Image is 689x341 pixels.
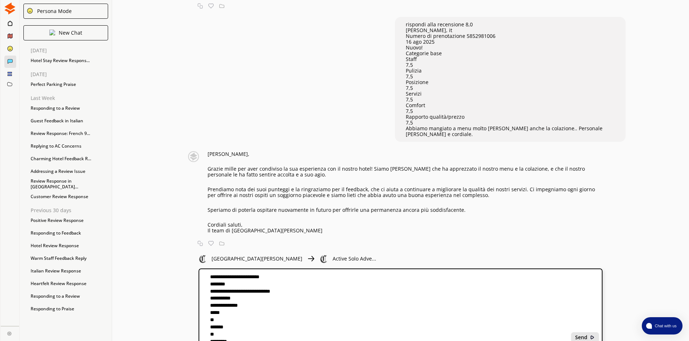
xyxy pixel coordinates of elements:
p: 7,5 [406,62,615,68]
img: Close [4,3,16,14]
p: Rapporto qualità/prezzo [406,114,615,120]
p: [PERSON_NAME], it [406,27,615,33]
p: Posizione [406,79,615,85]
div: Italian Review Response [27,266,112,276]
div: Addressing a Review Issue [27,166,112,177]
p: Active Solo Adve... [333,256,376,262]
p: [DATE] [31,71,112,77]
div: Responding to a Review [27,291,112,302]
img: Favorite [208,241,214,246]
p: 16 ago 2025 [406,39,615,45]
p: 7,5 [406,85,615,91]
p: Cordiali saluti, [208,222,603,228]
div: Hotel Review Response [27,240,112,251]
img: Save [219,3,225,9]
img: Favorite [208,3,214,9]
img: Close [7,331,12,336]
div: Replying to AC Concerns [27,141,112,152]
div: Review Response: French 9... [27,128,112,139]
img: Close [49,30,55,35]
p: New Chat [59,30,82,36]
p: [GEOGRAPHIC_DATA][PERSON_NAME] [212,256,302,262]
div: Heartfelt Review Response [27,278,112,289]
p: Previous 30 days [31,207,112,213]
p: Nuovo! [406,45,615,51]
p: rispondi alla recensione 8,0 [406,22,615,27]
p: 7,5 [406,108,615,114]
p: Il team di [GEOGRAPHIC_DATA][PERSON_NAME] [208,228,603,233]
div: Warm Staff Feedback Reply [27,253,112,264]
div: Charming Hotel Feedback R... [27,153,112,164]
p: [PERSON_NAME], [208,151,603,157]
p: Servizi [406,91,615,97]
div: Responding to Praise [27,303,112,314]
p: Pulizia [406,68,615,74]
img: Copy [197,241,203,246]
div: Persona Mode [35,8,72,14]
img: Close [183,151,204,162]
div: Perfect Parking Praise [27,79,112,90]
div: Hotel Stay Review Respons... [27,55,112,66]
p: Comfort [406,102,615,108]
div: Customer Review Response [27,191,112,202]
p: Abbiamo mangiato a menu molto [PERSON_NAME] anche la colazione.. Personale [PERSON_NAME] e cordiale. [406,126,615,137]
div: Responding to Feedback [27,228,112,239]
p: 7,5 [406,74,615,79]
div: Positive Review Response [27,215,112,226]
p: 7,5 [406,120,615,126]
div: Review Response in [GEOGRAPHIC_DATA]... [27,179,112,189]
img: Close [307,254,315,263]
div: Guest Feedback in Italian [27,115,112,126]
a: Close [1,326,19,339]
img: Close [27,8,33,14]
span: Chat with us [652,323,678,329]
div: Responding to a Review [27,103,112,114]
button: atlas-launcher [642,317,683,335]
img: Close [199,254,207,263]
p: Grazie mille per aver condiviso la sua esperienza con il nostro hotel! Siamo [PERSON_NAME] che ha... [208,166,603,178]
img: Copy [197,3,203,9]
p: Numero di prenotazione 5852981006 [406,33,615,39]
img: Save [219,241,225,246]
p: Prendiamo nota dei suoi punteggi e la ringraziamo per il feedback, che ci aiuta a continuare a mi... [208,187,603,198]
img: Close [590,335,595,340]
img: Close [320,254,328,263]
div: Title: Responding to Prai... [27,316,112,327]
p: [DATE] [31,48,112,53]
b: Send [575,335,587,340]
p: Staff [406,56,615,62]
p: Last Week [31,95,112,101]
p: Speriamo di poterla ospitare nuovamente in futuro per offrirle una permanenza ancora più soddisfa... [208,207,603,213]
p: 7,5 [406,97,615,102]
p: Categorie base [406,51,615,56]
